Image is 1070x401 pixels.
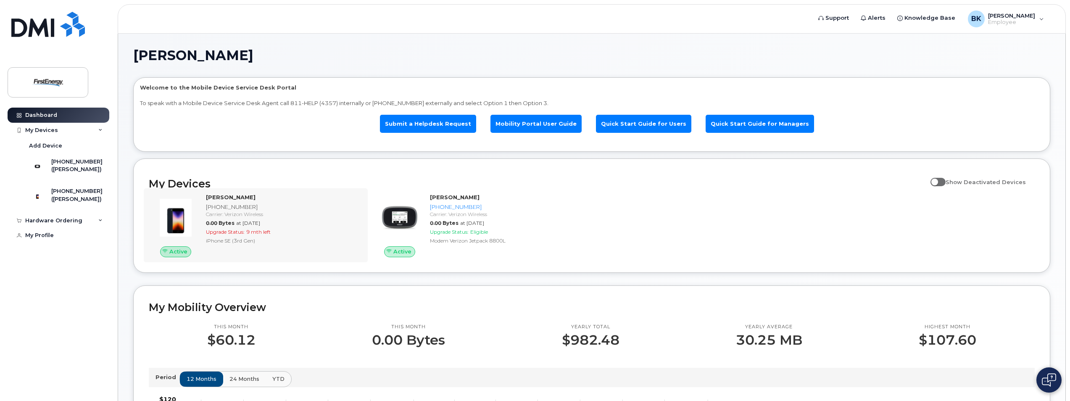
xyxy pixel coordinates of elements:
[206,237,359,244] div: iPhone SE (3rd Gen)
[206,229,245,235] span: Upgrade Status:
[919,324,976,330] p: Highest month
[236,220,260,226] span: at [DATE]
[430,194,480,200] strong: [PERSON_NAME]
[596,115,691,133] a: Quick Start Guide for Users
[133,49,253,62] span: [PERSON_NAME]
[930,174,937,181] input: Show Deactivated Devices
[206,194,256,200] strong: [PERSON_NAME]
[169,248,187,256] span: Active
[246,229,271,235] span: 9 mth left
[736,324,802,330] p: Yearly average
[155,373,179,381] p: Period
[430,237,583,244] div: Modem Verizon Jetpack 8800L
[372,332,445,348] p: 0.00 Bytes
[140,99,1044,107] p: To speak with a Mobile Device Service Desk Agent call 811-HELP (4357) internally or [PHONE_NUMBER...
[380,198,420,238] img: image20231002-3703462-zs44o9.jpeg
[393,248,411,256] span: Active
[149,177,926,190] h2: My Devices
[946,179,1026,185] span: Show Deactivated Devices
[430,203,583,211] div: [PHONE_NUMBER]
[460,220,484,226] span: at [DATE]
[149,193,363,257] a: Active[PERSON_NAME][PHONE_NUMBER]Carrier: Verizon Wireless0.00 Bytesat [DATE]Upgrade Status:9 mth...
[430,220,459,226] span: 0.00 Bytes
[706,115,814,133] a: Quick Start Guide for Managers
[207,324,256,330] p: This month
[430,211,583,218] div: Carrier: Verizon Wireless
[373,193,587,257] a: Active[PERSON_NAME][PHONE_NUMBER]Carrier: Verizon Wireless0.00 Bytesat [DATE]Upgrade Status:Eligi...
[149,301,1035,314] h2: My Mobility Overview
[490,115,582,133] a: Mobility Portal User Guide
[206,220,235,226] span: 0.00 Bytes
[919,332,976,348] p: $107.60
[206,203,359,211] div: [PHONE_NUMBER]
[155,198,196,238] img: image20231002-3703462-1angbar.jpeg
[272,375,285,383] span: YTD
[206,211,359,218] div: Carrier: Verizon Wireless
[380,115,476,133] a: Submit a Helpdesk Request
[562,324,619,330] p: Yearly total
[372,324,445,330] p: This month
[562,332,619,348] p: $982.48
[470,229,488,235] span: Eligible
[430,229,469,235] span: Upgrade Status:
[140,84,1044,92] p: Welcome to the Mobile Device Service Desk Portal
[1042,373,1056,387] img: Open chat
[736,332,802,348] p: 30.25 MB
[229,375,259,383] span: 24 months
[207,332,256,348] p: $60.12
